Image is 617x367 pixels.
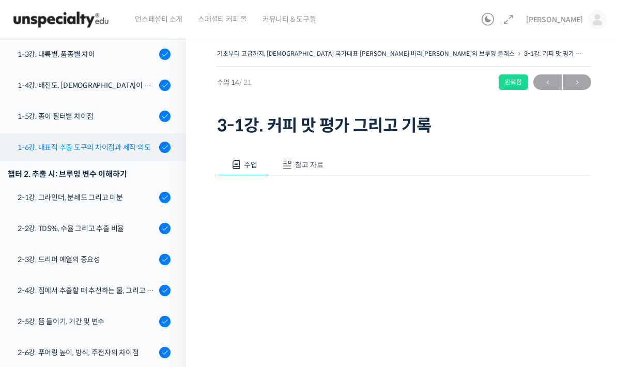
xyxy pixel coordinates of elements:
[95,297,107,305] span: 대화
[8,167,171,181] div: 챕터 2. 추출 시: 브루잉 변수 이해하기
[526,15,583,24] span: [PERSON_NAME]
[18,192,156,203] div: 2-1강. 그라인더, 분쇄도 그리고 미분
[499,74,528,90] div: 완료함
[18,254,156,265] div: 2-3강. 드리퍼 예열의 중요성
[18,80,156,91] div: 1-4강. 배전도, [DEMOGRAPHIC_DATA]이 미치는 영향
[18,142,156,153] div: 1-6강. 대표적 추출 도구의 차이점과 제작 의도
[18,223,156,234] div: 2-2강. TDS%, 수율 그리고 추출 비율
[68,281,133,307] a: 대화
[533,75,562,89] span: ←
[133,281,198,307] a: 설정
[217,50,515,57] a: 기초부터 고급까지, [DEMOGRAPHIC_DATA] 국가대표 [PERSON_NAME] 바리[PERSON_NAME]의 브루잉 클래스
[533,74,562,90] a: ←이전
[295,160,323,170] span: 참고 자료
[239,78,252,87] span: / 21
[217,79,252,86] span: 수업 14
[217,116,591,135] h1: 3-1강. 커피 맛 평가 그리고 기록
[563,74,591,90] a: 다음→
[18,111,156,122] div: 1-5강. 종이 필터별 차이점
[18,49,156,60] div: 1-3강. 대륙별, 품종별 차이
[563,75,591,89] span: →
[18,316,156,327] div: 2-5강. 뜸 들이기, 기간 및 변수
[18,347,156,358] div: 2-6강. 푸어링 높이, 방식, 주전자의 차이점
[18,285,156,296] div: 2-4강. 집에서 추출할 때 추천하는 물, 그리고 이유
[524,50,606,57] a: 3-1강. 커피 맛 평가 그리고 기록
[244,160,257,170] span: 수업
[33,297,39,305] span: 홈
[160,297,172,305] span: 설정
[3,281,68,307] a: 홈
